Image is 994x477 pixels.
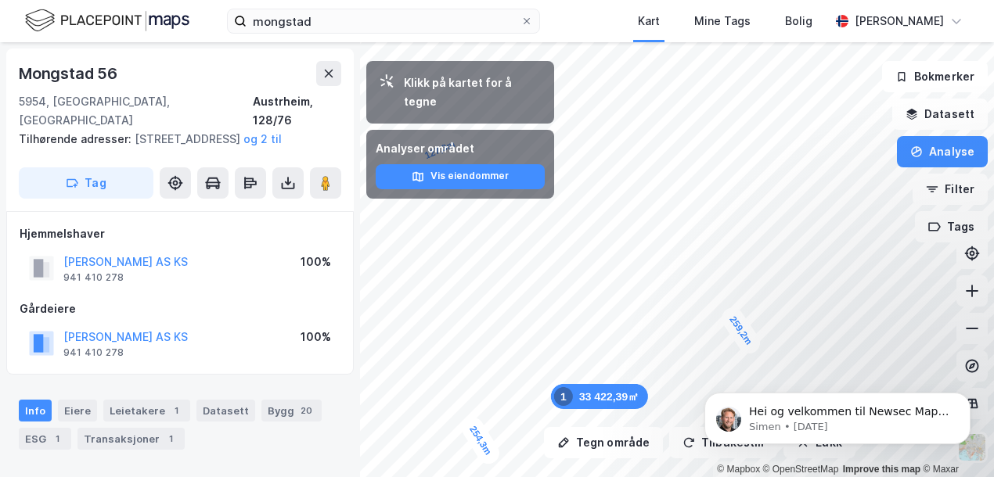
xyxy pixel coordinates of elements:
div: Transaksjoner [77,428,185,450]
div: Klikk på kartet for å tegne [404,74,542,111]
div: 1 [49,431,65,447]
button: Analyse [897,136,988,167]
div: Mongstad 56 [19,61,121,86]
div: 20 [297,403,315,418]
div: 5954, [GEOGRAPHIC_DATA], [GEOGRAPHIC_DATA] [19,92,253,130]
div: Eiere [58,400,97,421]
a: Improve this map [843,464,920,475]
div: Gårdeiere [20,299,340,318]
div: Bolig [785,12,812,30]
a: Mapbox [717,464,760,475]
button: Tegn område [544,427,663,458]
button: Bokmerker [882,61,988,92]
div: 100% [301,253,331,271]
button: Tags [915,211,988,242]
button: Filter [913,174,988,205]
div: [PERSON_NAME] [855,12,944,30]
div: Hjemmelshaver [20,224,340,243]
div: Map marker [718,303,765,357]
div: 941 410 278 [63,271,124,284]
img: logo.f888ab2527a4732fd821a326f86c7f29.svg [25,7,189,34]
div: [STREET_ADDRESS] [19,130,329,149]
div: Datasett [196,400,255,421]
div: Austrheim, 128/76 [253,92,341,130]
iframe: Intercom notifications message [681,360,994,469]
span: Tilhørende adresser: [19,132,135,145]
div: ESG [19,428,71,450]
button: Datasett [892,99,988,130]
div: Map marker [551,384,648,409]
div: Mine Tags [694,12,751,30]
button: Tilbakestill [669,427,777,458]
div: Map marker [458,413,503,468]
div: Analyser området [376,139,545,158]
div: Leietakere [103,400,190,421]
div: 1 [168,403,184,418]
button: Vis eiendommer [376,164,545,189]
div: Bygg [261,400,322,421]
div: 941 410 278 [63,346,124,359]
div: 1 [163,431,178,447]
input: Søk på adresse, matrikkel, gårdeiere, leietakere eller personer [247,9,520,33]
div: 1 [554,387,573,406]
div: Kart [638,12,660,30]
a: OpenStreetMap [763,464,839,475]
div: 100% [301,328,331,346]
div: Info [19,400,52,421]
button: Tag [19,167,153,199]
